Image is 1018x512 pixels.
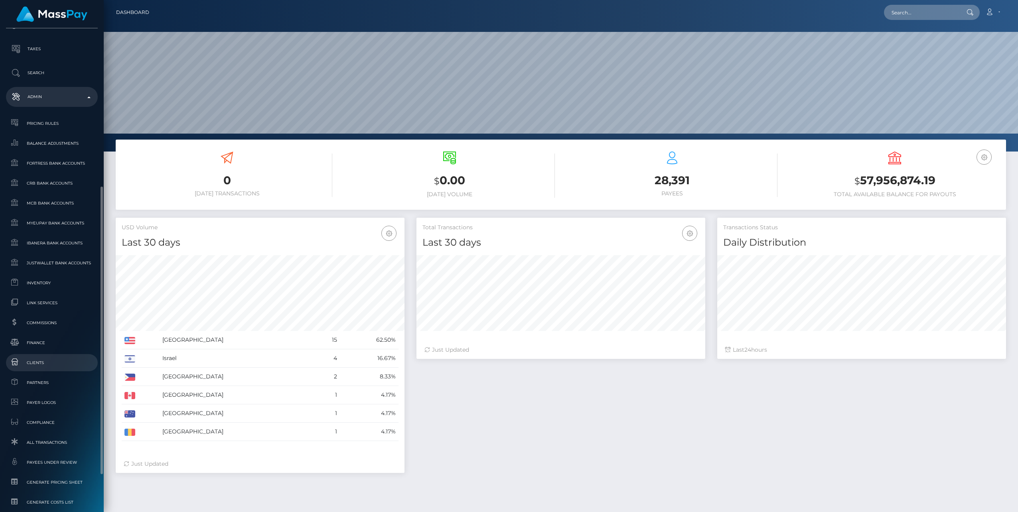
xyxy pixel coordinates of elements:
[6,195,98,212] a: MCB Bank Accounts
[6,354,98,371] a: Clients
[9,498,95,507] span: Generate Costs List
[6,374,98,391] a: Partners
[6,63,98,83] a: Search
[160,368,315,386] td: [GEOGRAPHIC_DATA]
[16,6,87,22] img: MassPay Logo
[6,39,98,59] a: Taxes
[6,87,98,107] a: Admin
[124,429,135,436] img: RO.png
[124,460,397,468] div: Just Updated
[6,215,98,232] a: MyEUPay Bank Accounts
[6,414,98,431] a: Compliance
[124,392,135,399] img: CA.png
[422,236,699,250] h4: Last 30 days
[122,236,399,250] h4: Last 30 days
[344,191,555,198] h6: [DATE] Volume
[9,91,95,103] p: Admin
[9,159,95,168] span: Fortress Bank Accounts
[340,423,399,441] td: 4.17%
[160,404,315,423] td: [GEOGRAPHIC_DATA]
[6,254,98,272] a: JustWallet Bank Accounts
[884,5,959,20] input: Search...
[6,474,98,491] a: Generate Pricing Sheet
[315,423,340,441] td: 1
[315,404,340,423] td: 1
[6,234,98,252] a: Ibanera Bank Accounts
[122,173,332,188] h3: 0
[9,378,95,387] span: Partners
[9,67,95,79] p: Search
[6,494,98,511] a: Generate Costs List
[340,368,399,386] td: 8.33%
[6,115,98,132] a: Pricing Rules
[9,238,95,248] span: Ibanera Bank Accounts
[315,386,340,404] td: 1
[9,478,95,487] span: Generate Pricing Sheet
[723,224,1000,232] h5: Transactions Status
[9,258,95,268] span: JustWallet Bank Accounts
[6,314,98,331] a: Commissions
[124,355,135,362] img: IL.png
[9,338,95,347] span: Finance
[6,294,98,311] a: Link Services
[344,173,555,189] h3: 0.00
[9,458,95,467] span: Payees under Review
[6,394,98,411] a: Payer Logos
[160,349,315,368] td: Israel
[340,386,399,404] td: 4.17%
[340,349,399,368] td: 16.67%
[9,179,95,188] span: CRB Bank Accounts
[6,454,98,471] a: Payees under Review
[9,199,95,208] span: MCB Bank Accounts
[744,346,751,353] span: 24
[434,175,440,187] small: $
[160,331,315,349] td: [GEOGRAPHIC_DATA]
[6,155,98,172] a: Fortress Bank Accounts
[315,331,340,349] td: 15
[122,190,332,197] h6: [DATE] Transactions
[315,368,340,386] td: 2
[9,298,95,307] span: Link Services
[424,346,697,354] div: Just Updated
[9,219,95,228] span: MyEUPay Bank Accounts
[124,410,135,417] img: AU.png
[789,173,1000,189] h3: 57,956,874.19
[124,374,135,381] img: PH.png
[9,438,95,447] span: All Transactions
[9,278,95,288] span: Inventory
[6,135,98,152] a: Balance Adjustments
[9,139,95,148] span: Balance Adjustments
[340,404,399,423] td: 4.17%
[725,346,998,354] div: Last hours
[9,119,95,128] span: Pricing Rules
[315,349,340,368] td: 4
[422,224,699,232] h5: Total Transactions
[6,274,98,291] a: Inventory
[567,190,777,197] h6: Payees
[9,418,95,427] span: Compliance
[9,398,95,407] span: Payer Logos
[124,337,135,344] img: US.png
[6,434,98,451] a: All Transactions
[160,423,315,441] td: [GEOGRAPHIC_DATA]
[9,318,95,327] span: Commissions
[9,358,95,367] span: Clients
[567,173,777,188] h3: 28,391
[6,334,98,351] a: Finance
[854,175,860,187] small: $
[116,4,149,21] a: Dashboard
[723,236,1000,250] h4: Daily Distribution
[6,175,98,192] a: CRB Bank Accounts
[160,386,315,404] td: [GEOGRAPHIC_DATA]
[122,224,399,232] h5: USD Volume
[789,191,1000,198] h6: Total Available Balance for Payouts
[9,43,95,55] p: Taxes
[340,331,399,349] td: 62.50%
